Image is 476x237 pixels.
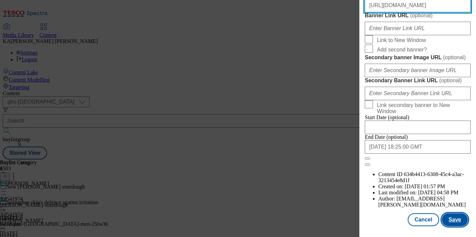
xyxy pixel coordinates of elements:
li: Content ID [378,171,471,184]
span: ( optional ) [439,78,462,83]
button: Save [442,213,468,226]
label: Secondary banner Image URL [365,54,471,61]
input: Enter Banner Link URL [365,22,471,35]
button: Cancel [408,213,439,226]
button: Close [365,157,370,159]
label: Secondary Banner Link URL [365,77,471,84]
span: Link secondary banner to New Window [377,102,468,114]
span: ( optional ) [410,13,433,18]
input: Enter Secondary banner Image URL [365,64,471,77]
span: 634b4413-6308-45c4-a3ac-3213454e8d1f [378,171,464,183]
li: Created on: [378,184,471,190]
span: Add second banner? [377,47,427,53]
input: Enter Date [365,140,471,154]
span: Start Date (optional) [365,114,409,120]
span: ( optional ) [443,55,466,60]
span: [DATE] 01:57 PM [405,184,445,189]
input: Enter Date [365,121,471,134]
span: End Date (optional) [365,134,408,140]
span: [DATE] 04:58 PM [418,190,458,195]
label: Banner Link URL [365,12,471,19]
li: Author: [378,196,471,208]
input: Enter Secondary Banner Link URL [365,87,471,100]
li: Last modified on: [378,190,471,196]
span: Link to New Window [377,37,426,43]
span: [EMAIL_ADDRESS][PERSON_NAME][DOMAIN_NAME] [378,196,466,208]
